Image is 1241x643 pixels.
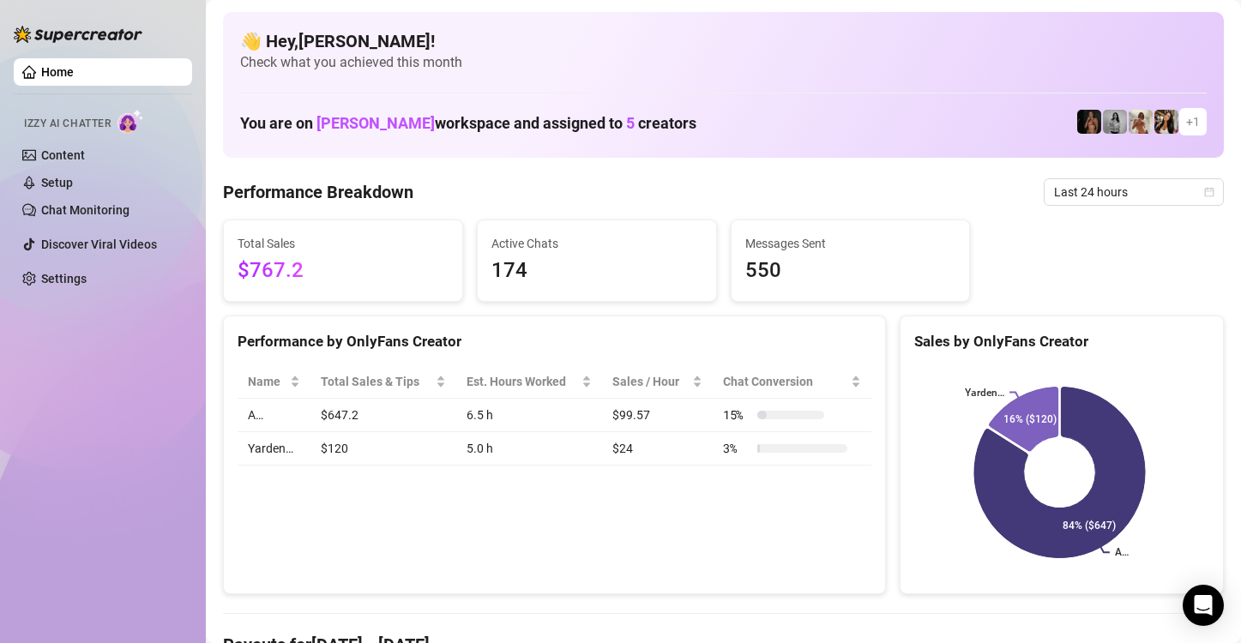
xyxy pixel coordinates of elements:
td: $120 [310,432,455,466]
span: Izzy AI Chatter [24,116,111,132]
span: Last 24 hours [1054,179,1214,205]
div: Open Intercom Messenger [1183,585,1224,626]
th: Total Sales & Tips [310,365,455,399]
img: logo-BBDzfeDw.svg [14,26,142,43]
td: A… [238,399,310,432]
td: 5.0 h [456,432,602,466]
th: Sales / Hour [602,365,713,399]
span: Total Sales [238,234,449,253]
td: Yarden… [238,432,310,466]
span: Total Sales & Tips [321,372,431,391]
span: Chat Conversion [723,372,847,391]
span: Messages Sent [745,234,956,253]
text: A… [1115,547,1129,559]
span: 15 % [723,406,750,424]
td: 6.5 h [456,399,602,432]
div: Sales by OnlyFans Creator [914,330,1209,353]
th: Name [238,365,310,399]
span: 174 [491,255,702,287]
td: $99.57 [602,399,713,432]
span: 3 % [723,439,750,458]
img: the_bohema [1077,110,1101,134]
span: Name [248,372,286,391]
img: AI Chatter [117,109,144,134]
span: calendar [1204,187,1214,197]
span: [PERSON_NAME] [316,114,435,132]
td: $647.2 [310,399,455,432]
a: Content [41,148,85,162]
img: AdelDahan [1154,110,1178,134]
td: $24 [602,432,713,466]
a: Discover Viral Videos [41,237,157,251]
div: Performance by OnlyFans Creator [238,330,871,353]
a: Chat Monitoring [41,203,130,217]
span: Active Chats [491,234,702,253]
img: A [1103,110,1127,134]
span: $767.2 [238,255,449,287]
text: Yarden… [965,387,1004,399]
a: Setup [41,176,73,189]
div: Est. Hours Worked [467,372,578,391]
a: Settings [41,272,87,285]
h4: 👋 Hey, [PERSON_NAME] ! [240,29,1207,53]
span: Check what you achieved this month [240,53,1207,72]
span: 5 [626,114,635,132]
h4: Performance Breakdown [223,180,413,204]
span: Sales / Hour [612,372,689,391]
span: + 1 [1186,112,1200,131]
img: Green [1129,110,1153,134]
span: 550 [745,255,956,287]
a: Home [41,65,74,79]
h1: You are on workspace and assigned to creators [240,114,696,133]
th: Chat Conversion [713,365,871,399]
